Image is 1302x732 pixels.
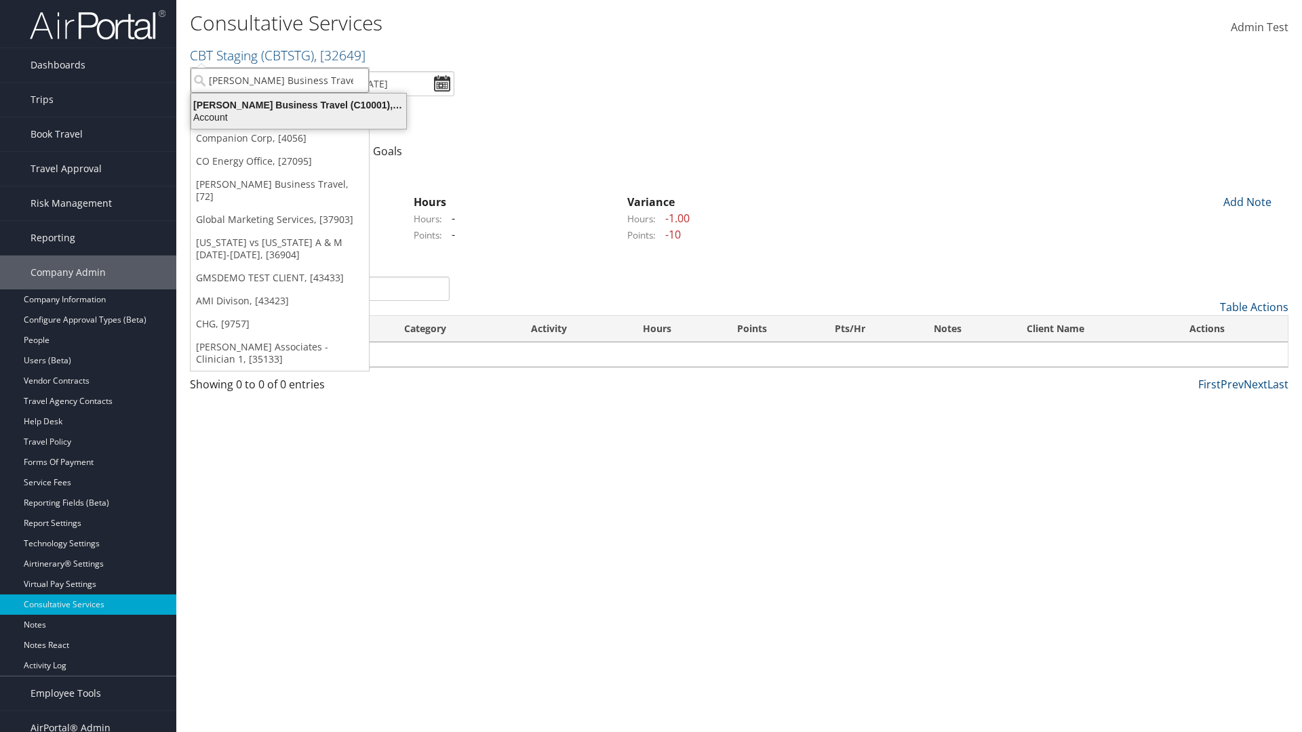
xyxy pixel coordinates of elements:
[31,117,83,151] span: Book Travel
[31,83,54,117] span: Trips
[1231,7,1288,49] a: Admin Test
[658,227,681,242] span: -10
[183,99,414,111] div: [PERSON_NAME] Business Travel (C10001), [72]
[1231,20,1288,35] span: Admin Test
[191,266,369,289] a: GMSDEMO TEST CLIENT, [43433]
[191,150,369,173] a: CO Energy Office, [27095]
[519,316,631,342] th: Activity: activate to sort column ascending
[191,342,1288,367] td: No data available in table
[627,228,656,242] label: Points:
[1220,300,1288,314] a: Table Actions
[445,211,455,226] span: -
[1177,316,1288,342] th: Actions
[191,173,369,208] a: [PERSON_NAME] Business Travel, [72]
[183,111,414,123] div: Account
[31,676,101,710] span: Employee Tools
[631,316,726,342] th: Hours
[445,227,455,242] span: -
[1198,377,1221,392] a: First
[31,48,85,82] span: Dashboards
[190,9,922,37] h1: Consultative Services
[1214,194,1278,210] div: Add Note
[31,186,112,220] span: Risk Management
[190,376,450,399] div: Showing 0 to 0 of 0 entries
[1267,377,1288,392] a: Last
[823,316,922,342] th: Pts/Hr
[922,316,1014,342] th: Notes
[191,312,369,335] a: CHG, [9757]
[31,256,106,289] span: Company Admin
[31,152,102,186] span: Travel Approval
[1221,377,1244,392] a: Prev
[627,195,675,209] strong: Variance
[627,212,656,226] label: Hours:
[414,195,446,209] strong: Hours
[414,212,442,226] label: Hours:
[191,335,369,371] a: [PERSON_NAME] Associates - Clinician 1, [35133]
[30,9,165,41] img: airportal-logo.png
[1014,316,1178,342] th: Client Name
[1244,377,1267,392] a: Next
[191,289,369,312] a: AMI Divison, [43423]
[725,316,822,342] th: Points
[414,228,442,242] label: Points:
[314,46,366,64] span: , [ 32649 ]
[312,71,454,96] input: [DATE] - [DATE]
[392,316,519,342] th: Category: activate to sort column ascending
[191,208,369,231] a: Global Marketing Services, [37903]
[191,127,369,150] a: Companion Corp, [4056]
[190,46,366,64] a: CBT Staging
[191,68,369,93] input: Search Accounts
[373,144,402,159] a: Goals
[191,231,369,266] a: [US_STATE] vs [US_STATE] A & M [DATE]-[DATE], [36904]
[261,46,314,64] span: ( CBTSTG )
[31,221,75,255] span: Reporting
[658,211,690,226] span: -1.00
